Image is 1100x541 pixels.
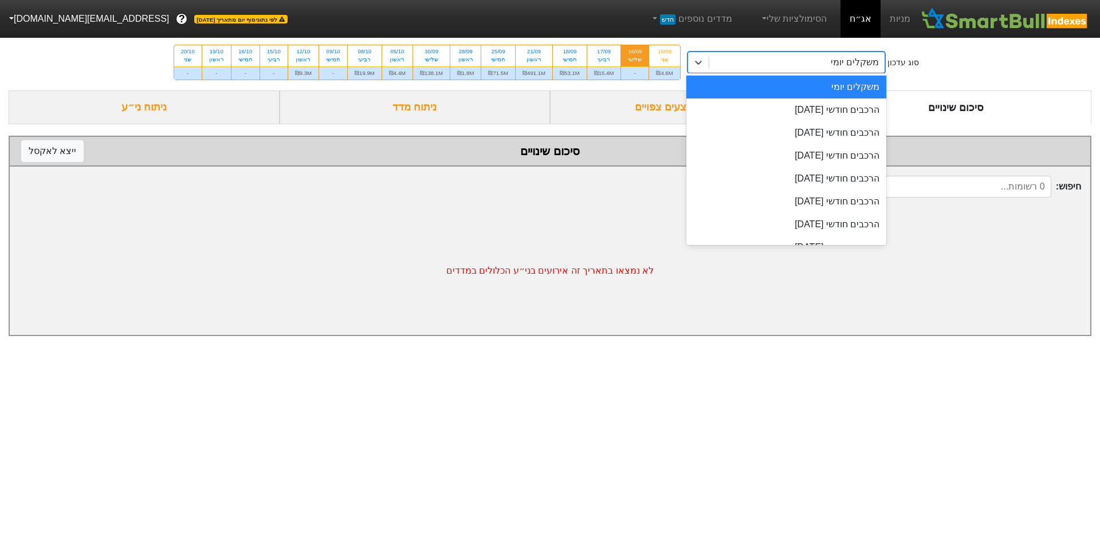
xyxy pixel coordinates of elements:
div: - [621,66,649,80]
div: חמישי [488,56,508,64]
div: משקלים יומי [686,76,887,98]
div: ניתוח מדד [280,90,551,124]
div: - [174,66,202,80]
img: SmartBull [920,7,1091,30]
div: ביקושים והיצעים צפויים [550,90,821,124]
div: ראשון [295,56,312,64]
div: סוג עדכון [887,57,919,69]
div: שלישי [628,56,642,64]
div: הרכבים חודשי [DATE] [686,144,887,167]
div: הרכבים חודשי [DATE] [686,190,887,213]
span: לפי נתוני סוף יום מתאריך [DATE] [194,15,287,23]
div: 17/09 [594,48,614,56]
div: 09/10 [326,48,340,56]
div: משקלים יומי [831,56,879,69]
div: ₪4.6M [649,66,679,80]
span: חיפוש : [831,176,1081,198]
div: 05/10 [389,48,406,56]
div: 20/10 [181,48,195,56]
div: 28/09 [457,48,474,56]
div: לא נמצאו בתאריך זה אירועים בני״ע הכלולים במדדים [10,207,1090,335]
div: ₪53.1M [553,66,587,80]
div: רביעי [267,56,281,64]
div: ₪4.4M [382,66,412,80]
div: - [260,66,288,80]
div: הרכבים חודשי [DATE] [686,213,887,236]
div: ₪9.3M [288,66,319,80]
span: חדש [660,14,675,25]
div: 18/09 [560,48,580,56]
div: ₪1.8M [450,66,481,80]
div: ניתוח ני״ע [9,90,280,124]
div: 16/10 [238,48,253,56]
div: 15/09 [656,48,673,56]
div: רביעי [594,56,614,64]
div: ₪491.1M [516,66,552,80]
div: - [319,66,347,80]
div: 21/09 [522,48,545,56]
div: 30/09 [420,48,443,56]
div: 12/10 [295,48,312,56]
input: 0 רשומות... [831,176,1051,198]
div: ₪15.4M [587,66,621,80]
div: חמישי [326,56,340,64]
div: שלישי [420,56,443,64]
div: ₪71.5M [481,66,515,80]
div: חמישי [238,56,253,64]
div: ₪19.9M [348,66,382,80]
div: 16/09 [628,48,642,56]
div: הרכבים חודשי [DATE] [686,121,887,144]
div: 19/10 [209,48,224,56]
div: שני [181,56,195,64]
a: הסימולציות שלי [755,7,832,30]
div: הרכבים חודשי [DATE] [686,236,887,259]
div: - [231,66,260,80]
div: שני [656,56,673,64]
div: רביעי [355,56,375,64]
div: 25/09 [488,48,508,56]
div: ראשון [389,56,406,64]
div: ראשון [457,56,474,64]
div: 08/10 [355,48,375,56]
div: הרכבים חודשי [DATE] [686,98,887,121]
div: - [202,66,231,80]
button: ייצא לאקסל [21,140,84,162]
div: הרכבים חודשי [DATE] [686,167,887,190]
div: ₪138.1M [413,66,450,80]
div: ראשון [209,56,224,64]
span: ? [179,11,185,27]
div: סיכום שינויים [821,90,1092,124]
div: חמישי [560,56,580,64]
a: מדדים נוספיםחדש [646,7,737,30]
div: 15/10 [267,48,281,56]
div: סיכום שינויים [21,143,1079,160]
div: ראשון [522,56,545,64]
